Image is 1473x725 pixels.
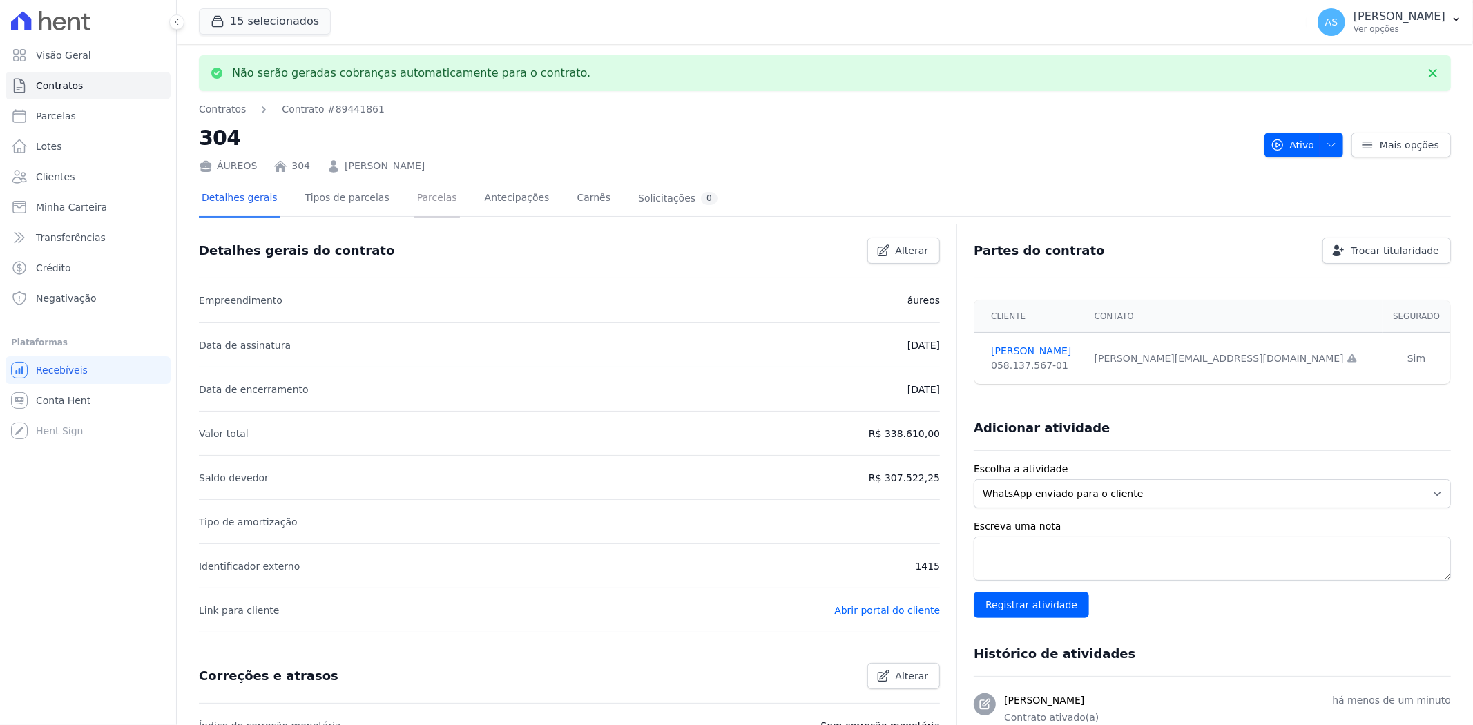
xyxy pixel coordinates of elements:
[36,139,62,153] span: Lotes
[6,224,171,251] a: Transferências
[1325,17,1338,27] span: AS
[834,605,940,616] a: Abrir portal do cliente
[1351,133,1451,157] a: Mais opções
[199,381,309,398] p: Data de encerramento
[916,558,941,574] p: 1415
[1383,333,1450,385] td: Sim
[1307,3,1473,41] button: AS [PERSON_NAME] Ver opções
[1322,238,1451,264] a: Trocar titularidade
[974,646,1135,662] h3: Histórico de atividades
[1271,133,1315,157] span: Ativo
[896,669,929,683] span: Alterar
[36,48,91,62] span: Visão Geral
[869,470,940,486] p: R$ 307.522,25
[1086,300,1383,333] th: Contato
[6,41,171,69] a: Visão Geral
[282,102,385,117] a: Contrato #89441861
[199,668,338,684] h3: Correções e atrasos
[345,159,425,173] a: [PERSON_NAME]
[199,602,279,619] p: Link para cliente
[991,344,1078,358] a: [PERSON_NAME]
[974,592,1089,618] input: Registrar atividade
[6,356,171,384] a: Recebíveis
[36,394,90,407] span: Conta Hent
[1354,10,1445,23] p: [PERSON_NAME]
[1351,244,1439,258] span: Trocar titularidade
[302,181,392,217] a: Tipos de parcelas
[414,181,460,217] a: Parcelas
[869,425,940,442] p: R$ 338.610,00
[991,358,1078,373] div: 058.137.567-01
[36,200,107,214] span: Minha Carteira
[199,181,280,217] a: Detalhes gerais
[867,663,941,689] a: Alterar
[6,102,171,130] a: Parcelas
[6,284,171,312] a: Negativação
[232,66,590,80] p: Não serão geradas cobranças automaticamente para o contrato.
[1380,138,1439,152] span: Mais opções
[974,420,1110,436] h3: Adicionar atividade
[974,519,1451,534] label: Escreva uma nota
[907,337,940,354] p: [DATE]
[907,292,940,309] p: áureos
[867,238,941,264] a: Alterar
[1095,351,1375,366] div: [PERSON_NAME][EMAIL_ADDRESS][DOMAIN_NAME]
[199,470,269,486] p: Saldo devedor
[199,337,291,354] p: Data de assinatura
[36,231,106,244] span: Transferências
[1004,710,1451,725] p: Contrato ativado(a)
[199,292,282,309] p: Empreendimento
[199,102,246,117] a: Contratos
[6,387,171,414] a: Conta Hent
[6,72,171,99] a: Contratos
[199,8,331,35] button: 15 selecionados
[1354,23,1445,35] p: Ver opções
[199,102,385,117] nav: Breadcrumb
[36,170,75,184] span: Clientes
[199,558,300,574] p: Identificador externo
[574,181,613,217] a: Carnês
[6,133,171,160] a: Lotes
[6,254,171,282] a: Crédito
[1264,133,1344,157] button: Ativo
[11,334,165,351] div: Plataformas
[199,102,1253,117] nav: Breadcrumb
[36,79,83,93] span: Contratos
[199,425,249,442] p: Valor total
[199,514,298,530] p: Tipo de amortização
[974,242,1105,259] h3: Partes do contrato
[199,122,1253,153] h2: 304
[1383,300,1450,333] th: Segurado
[6,193,171,221] a: Minha Carteira
[291,159,310,173] a: 304
[896,244,929,258] span: Alterar
[482,181,552,217] a: Antecipações
[1004,693,1084,708] h3: [PERSON_NAME]
[6,163,171,191] a: Clientes
[907,381,940,398] p: [DATE]
[36,109,76,123] span: Parcelas
[36,363,88,377] span: Recebíveis
[199,242,394,259] h3: Detalhes gerais do contrato
[36,261,71,275] span: Crédito
[638,192,718,205] div: Solicitações
[36,291,97,305] span: Negativação
[1332,693,1451,708] p: há menos de um minuto
[635,181,720,217] a: Solicitações0
[974,300,1086,333] th: Cliente
[974,462,1451,476] label: Escolha a atividade
[199,159,257,173] div: ÁUREOS
[701,192,718,205] div: 0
